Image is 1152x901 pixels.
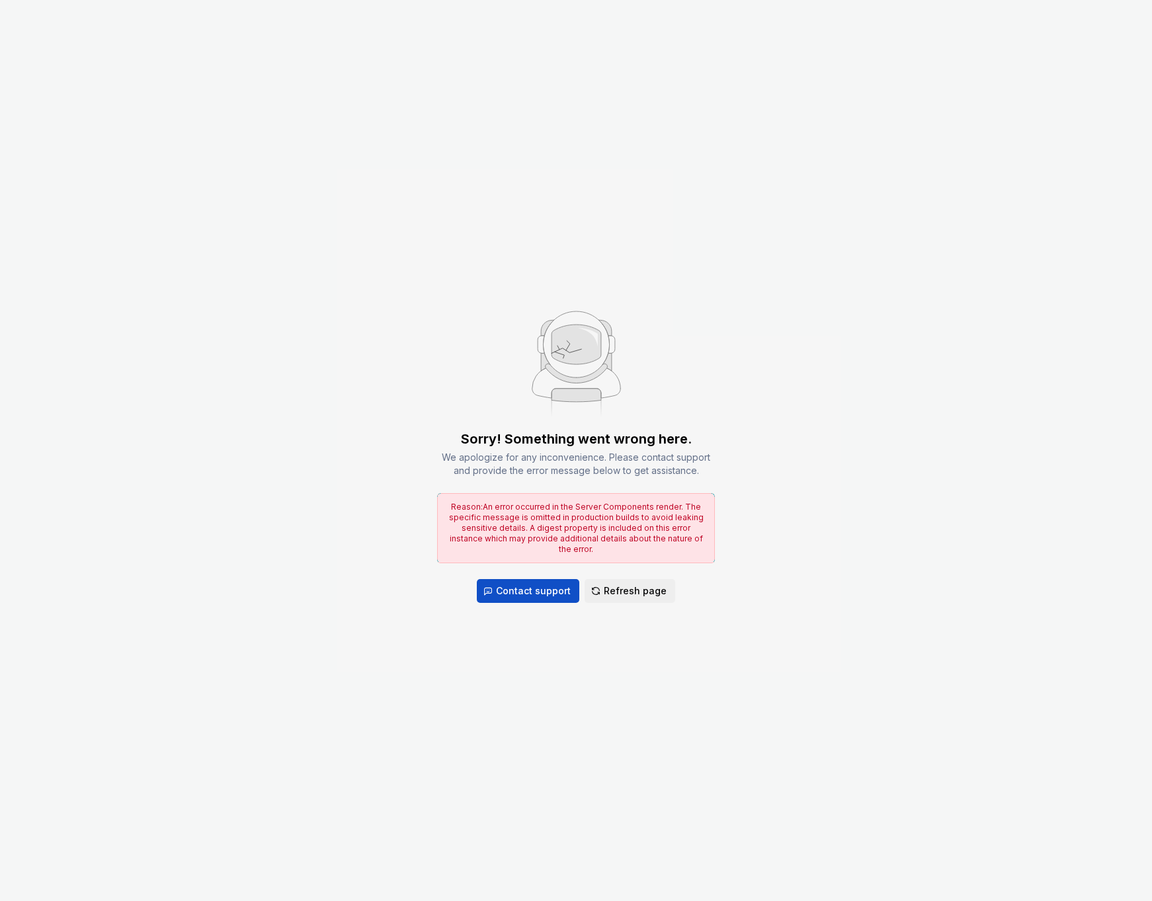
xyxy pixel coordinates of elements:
[496,584,571,598] span: Contact support
[437,451,715,477] div: We apologize for any inconvenience. Please contact support and provide the error message below to...
[585,579,675,603] button: Refresh page
[461,430,692,448] div: Sorry! Something went wrong here.
[604,584,667,598] span: Refresh page
[449,502,704,554] span: Reason: An error occurred in the Server Components render. The specific message is omitted in pro...
[477,579,579,603] button: Contact support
